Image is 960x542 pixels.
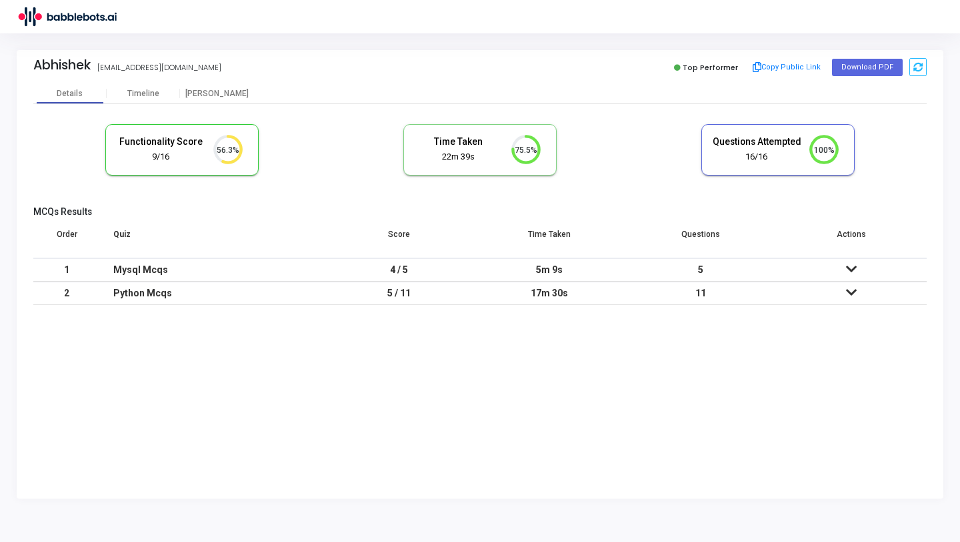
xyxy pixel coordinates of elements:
[712,136,801,148] h5: Questions Attempted
[33,206,927,218] h5: MCQs Results
[323,282,474,305] td: 5 / 11
[487,282,611,304] div: 17m 30s
[33,282,100,305] td: 2
[474,221,625,258] th: Time Taken
[323,221,474,258] th: Score
[116,136,205,148] h5: Functionality Score
[33,221,100,258] th: Order
[832,59,903,76] button: Download PDF
[625,282,776,305] td: 11
[100,221,323,258] th: Quiz
[712,151,801,164] div: 16/16
[625,258,776,282] td: 5
[57,89,83,99] div: Details
[776,221,927,258] th: Actions
[625,221,776,258] th: Questions
[113,259,310,281] div: Mysql Mcqs
[749,57,825,77] button: Copy Public Link
[33,258,100,282] td: 1
[116,151,205,164] div: 9/16
[180,89,253,99] div: [PERSON_NAME]
[414,151,503,164] div: 22m 39s
[127,89,159,99] div: Timeline
[323,258,474,282] td: 4 / 5
[683,62,738,73] span: Top Performer
[17,3,117,30] img: logo
[487,259,611,281] div: 5m 9s
[414,136,503,148] h5: Time Taken
[97,62,221,73] div: [EMAIL_ADDRESS][DOMAIN_NAME]
[33,57,91,73] div: Abhishek
[113,282,310,304] div: Python Mcqs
